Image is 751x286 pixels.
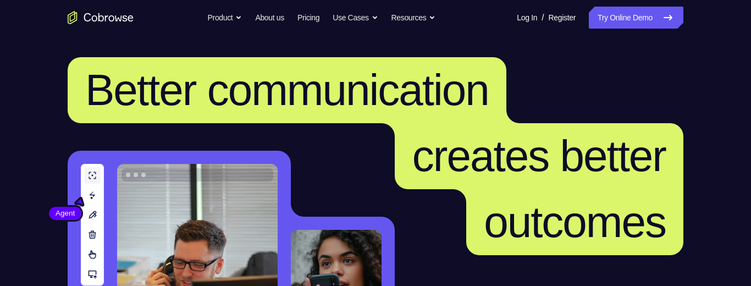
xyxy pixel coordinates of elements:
span: Better communication [85,65,489,114]
a: Pricing [297,7,319,29]
a: Register [549,7,576,29]
button: Resources [391,7,436,29]
a: Log In [517,7,537,29]
span: creates better [412,131,666,180]
a: Try Online Demo [589,7,683,29]
a: About us [255,7,284,29]
button: Use Cases [333,7,378,29]
span: outcomes [484,197,666,246]
span: / [542,11,544,24]
a: Go to the home page [68,11,134,24]
button: Product [208,7,242,29]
